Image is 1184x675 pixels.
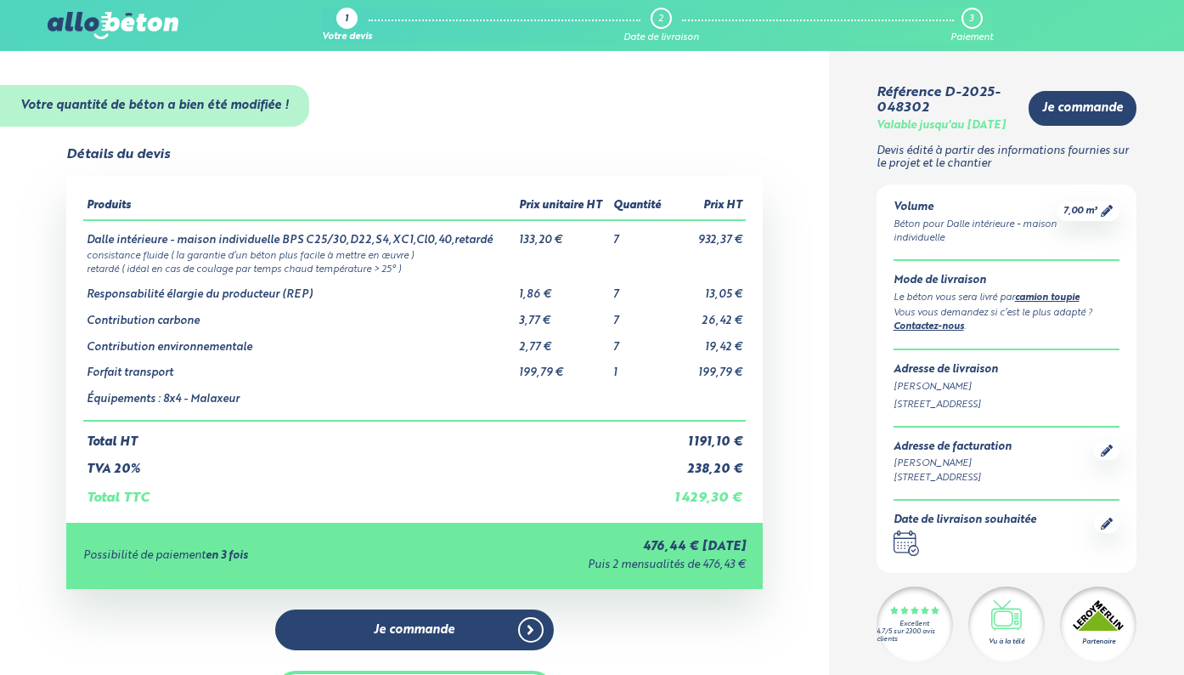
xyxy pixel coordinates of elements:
td: 1 191,10 € [668,421,746,450]
td: 238,20 € [668,449,746,477]
div: [STREET_ADDRESS] [894,471,1012,485]
td: 199,79 € [516,354,610,380]
td: 7 [610,220,667,247]
td: 26,42 € [668,302,746,328]
th: Prix unitaire HT [516,193,610,220]
div: 4.7/5 sur 2300 avis clients [877,628,953,644]
td: Contribution environnementale [83,328,516,355]
td: 199,79 € [668,354,746,380]
td: 1 [610,354,667,380]
div: Le béton vous sera livré par [894,291,1120,306]
img: allobéton [48,12,178,39]
div: Date de livraison souhaitée [894,514,1036,527]
div: Paiement [950,32,993,43]
td: 133,20 € [516,220,610,247]
div: Possibilité de paiement [83,550,421,563]
strong: Votre quantité de béton a bien été modifiée ! [20,99,289,111]
div: Détails du devis [66,147,170,162]
span: Je commande [374,623,454,638]
th: Produits [83,193,516,220]
p: Devis édité à partir des informations fournies sur le projet et le chantier [877,145,1137,170]
div: [STREET_ADDRESS] [894,398,1120,412]
td: 7 [610,328,667,355]
td: 19,42 € [668,328,746,355]
div: Adresse de livraison [894,364,1120,377]
td: Équipements : 8x4 - Malaxeur [83,380,516,421]
div: [PERSON_NAME] [894,380,1120,394]
a: 3 Paiement [950,8,993,43]
a: 2 Date de livraison [623,8,699,43]
div: Volume [894,201,1057,214]
td: 2,77 € [516,328,610,355]
div: 476,44 € [DATE] [421,540,746,554]
div: 2 [658,14,663,25]
td: 932,37 € [668,220,746,247]
td: 3,77 € [516,302,610,328]
td: Dalle intérieure - maison individuelle BPS C25/30,D22,S4,XC1,Cl0,40,retardé [83,220,516,247]
td: 13,05 € [668,275,746,302]
td: TVA 20% [83,449,667,477]
a: 1 Votre devis [322,8,372,43]
td: Total TTC [83,477,667,506]
div: Excellent [899,621,929,628]
div: Vu à la télé [989,637,1024,647]
td: 7 [610,275,667,302]
td: 1 429,30 € [668,477,746,506]
iframe: Help widget launcher [1033,609,1165,656]
a: camion toupie [1015,293,1080,303]
div: Votre devis [322,32,372,43]
td: 1,86 € [516,275,610,302]
td: Contribution carbone [83,302,516,328]
span: Je commande [1042,101,1123,116]
div: Date de livraison [623,32,699,43]
div: Puis 2 mensualités de 476,43 € [421,559,746,572]
div: Adresse de facturation [894,441,1012,454]
strong: en 3 fois [206,550,248,561]
div: 1 [345,14,348,26]
td: consistance fluide ( la garantie d’un béton plus facile à mettre en œuvre ) [83,247,746,262]
div: Vous vous demandez si c’est le plus adapté ? . [894,306,1120,336]
th: Prix HT [668,193,746,220]
td: Total HT [83,421,667,450]
a: Je commande [1029,91,1136,126]
div: [PERSON_NAME] [894,457,1012,471]
td: retardé ( idéal en cas de coulage par temps chaud température > 25° ) [83,261,746,275]
div: Valable jusqu'au [DATE] [877,120,1006,133]
td: 7 [610,302,667,328]
div: Béton pour Dalle intérieure - maison individuelle [894,218,1057,247]
a: Contactez-nous [894,322,964,332]
div: 3 [969,14,973,25]
div: Référence D-2025-048302 [877,85,1016,116]
td: Forfait transport [83,354,516,380]
th: Quantité [610,193,667,220]
div: Mode de livraison [894,275,1120,287]
a: Je commande [275,610,554,651]
td: Responsabilité élargie du producteur (REP) [83,275,516,302]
